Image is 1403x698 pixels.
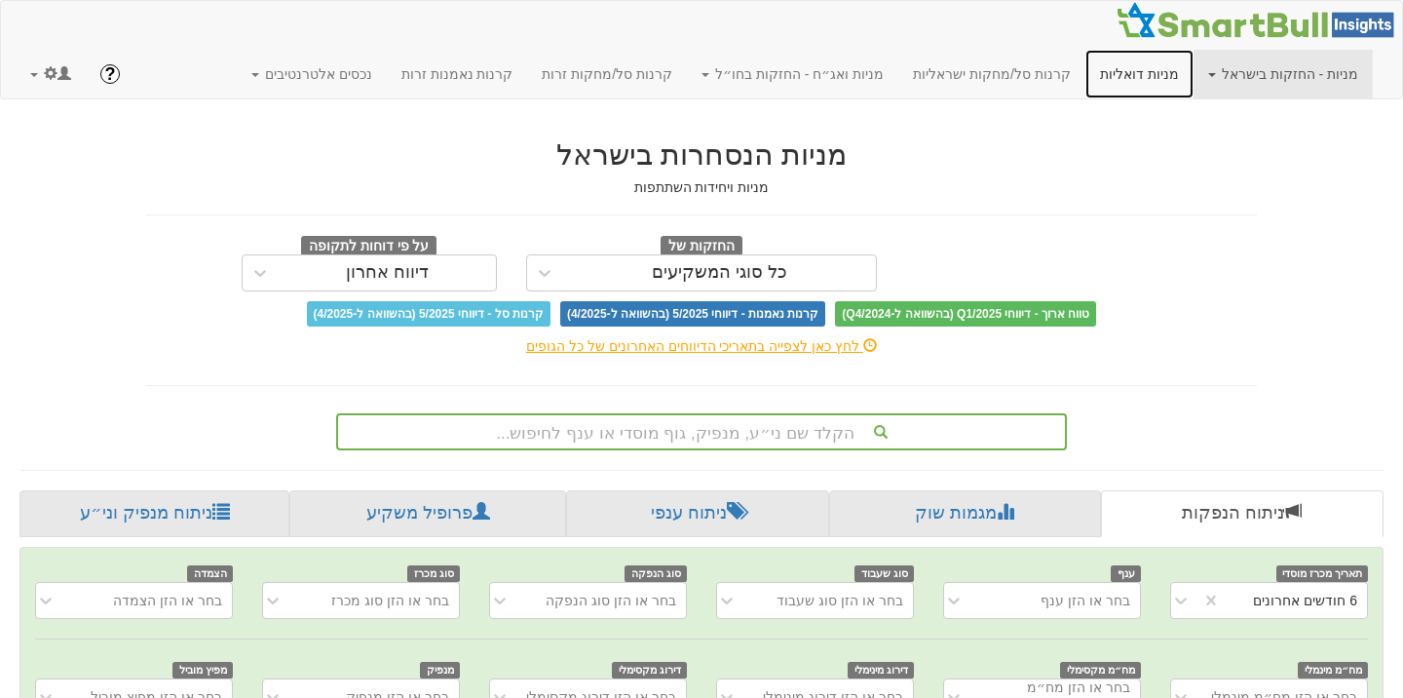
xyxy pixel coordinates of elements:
[661,236,742,257] span: החזקות של
[560,301,825,327] span: קרנות נאמנות - דיווחי 5/2025 (בהשוואה ל-4/2025)
[19,490,289,537] a: ניתוח מנפיק וני״ע
[625,565,687,582] span: סוג הנפקה
[1253,591,1357,610] div: 6 חודשים אחרונים
[1085,50,1194,98] a: מניות דואליות
[331,591,449,610] div: בחר או הזן סוג מכרז
[338,415,1065,448] div: הקלד שם ני״ע, מנפיק, גוף מוסדי או ענף לחיפוש...
[301,236,436,257] span: על פי דוחות לתקופה
[848,662,914,679] span: דירוג מינימלי
[1298,662,1368,679] span: מח״מ מינמלי
[687,50,898,98] a: מניות ואג״ח - החזקות בחו״ל
[1194,50,1373,98] a: מניות - החזקות בישראל
[1276,565,1368,582] span: תאריך מכרז מוסדי
[237,50,387,98] a: נכסים אלטרנטיבים
[1111,565,1141,582] span: ענף
[1116,1,1402,40] img: Smartbull
[172,662,233,679] span: מפיץ מוביל
[652,263,787,283] div: כל סוגי המשקיעים
[104,64,115,84] span: ?
[527,50,687,98] a: קרנות סל/מחקות זרות
[777,591,903,610] div: בחר או הזן סוג שעבוד
[420,662,460,679] span: מנפיק
[566,490,829,537] a: ניתוח ענפי
[307,301,550,327] span: קרנות סל - דיווחי 5/2025 (בהשוואה ל-4/2025)
[546,591,676,610] div: בחר או הזן סוג הנפקה
[1101,490,1384,537] a: ניתוח הנפקות
[86,50,134,98] a: ?
[829,490,1100,537] a: מגמות שוק
[146,180,1257,195] h5: מניות ויחידות השתתפות
[407,565,460,582] span: סוג מכרז
[289,490,565,537] a: פרופיל משקיע
[146,138,1257,171] h2: מניות הנסחרות בישראל
[898,50,1085,98] a: קרנות סל/מחקות ישראליות
[346,263,429,283] div: דיווח אחרון
[387,50,528,98] a: קרנות נאמנות זרות
[1041,591,1130,610] div: בחר או הזן ענף
[835,301,1096,327] span: טווח ארוך - דיווחי Q1/2025 (בהשוואה ל-Q4/2024)
[113,591,222,610] div: בחר או הזן הצמדה
[1060,662,1141,679] span: מח״מ מקסימלי
[854,565,914,582] span: סוג שעבוד
[612,662,687,679] span: דירוג מקסימלי
[132,336,1271,356] div: לחץ כאן לצפייה בתאריכי הדיווחים האחרונים של כל הגופים
[187,565,233,582] span: הצמדה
